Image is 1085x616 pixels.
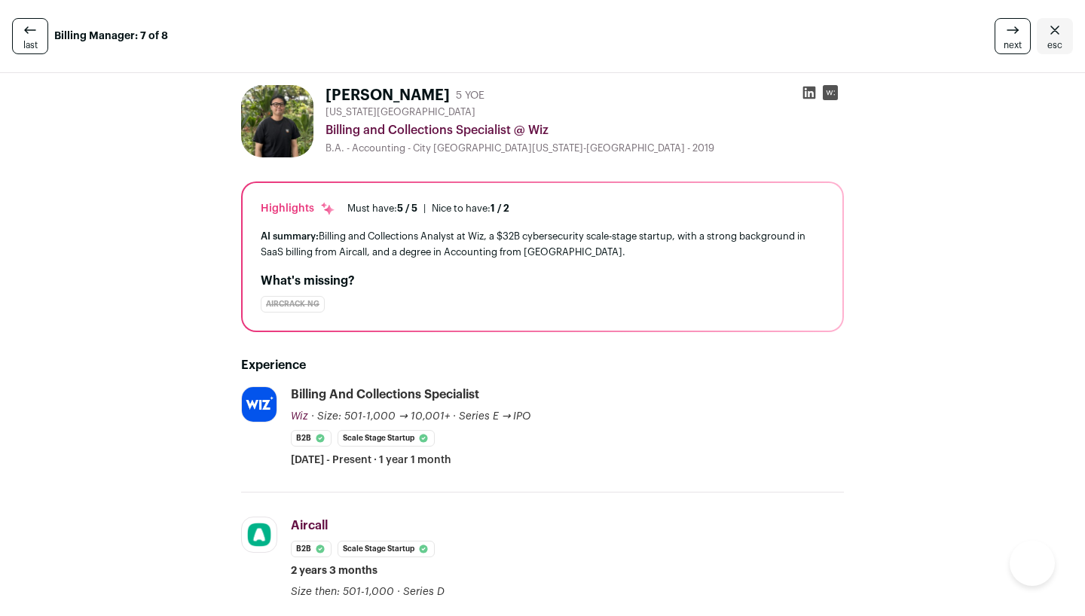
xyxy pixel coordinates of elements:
[241,85,313,157] img: 6216ccba7feb0d7d501c5f8e05be38431e66b855d02c8b85bd68019e7685e2ab
[261,231,319,241] span: AI summary:
[325,121,844,139] div: Billing and Collections Specialist @ Wiz
[491,203,509,213] span: 1 / 2
[261,201,335,216] div: Highlights
[261,228,824,260] div: Billing and Collections Analyst at Wiz, a $32B cybersecurity scale-stage startup, with a strong b...
[453,409,456,424] span: ·
[338,430,435,447] li: Scale Stage Startup
[1010,541,1055,586] iframe: Help Scout Beacon - Open
[1047,39,1062,51] span: esc
[325,106,475,118] span: [US_STATE][GEOGRAPHIC_DATA]
[459,411,531,422] span: Series E → IPO
[261,296,325,313] div: Aircrack-ng
[456,88,484,103] div: 5 YOE
[1037,18,1073,54] a: Close
[325,85,450,106] h1: [PERSON_NAME]
[291,453,451,468] span: [DATE] - Present · 1 year 1 month
[241,356,844,374] h2: Experience
[403,587,445,597] span: Series D
[1004,39,1022,51] span: next
[311,411,450,422] span: · Size: 501-1,000 → 10,001+
[291,411,308,422] span: Wiz
[432,203,509,215] div: Nice to have:
[291,520,328,532] span: Aircall
[242,517,277,552] img: 0a1e4283e159cd0f8d0716bcbe58a93ac72160b3377e246597116ff2c8a16b9c.png
[242,387,277,422] img: df8c371c4e3ab68262477c90c504253411a7faf88f8219027aee111b02e7ddd5.jpg
[397,584,400,599] span: ·
[338,541,435,557] li: Scale Stage Startup
[291,386,479,403] div: Billing and Collections Specialist
[291,430,332,447] li: B2B
[291,563,377,578] span: 2 years 3 months
[12,18,48,54] a: last
[347,203,509,215] ul: |
[261,272,824,290] h2: What's missing?
[347,203,417,215] div: Must have:
[23,39,38,51] span: last
[291,587,394,597] span: Size then: 501-1,000
[291,541,332,557] li: B2B
[995,18,1031,54] a: next
[54,29,168,44] strong: Billing Manager: 7 of 8
[325,142,844,154] div: B.A. - Accounting - City [GEOGRAPHIC_DATA][US_STATE]-[GEOGRAPHIC_DATA] - 2019
[397,203,417,213] span: 5 / 5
